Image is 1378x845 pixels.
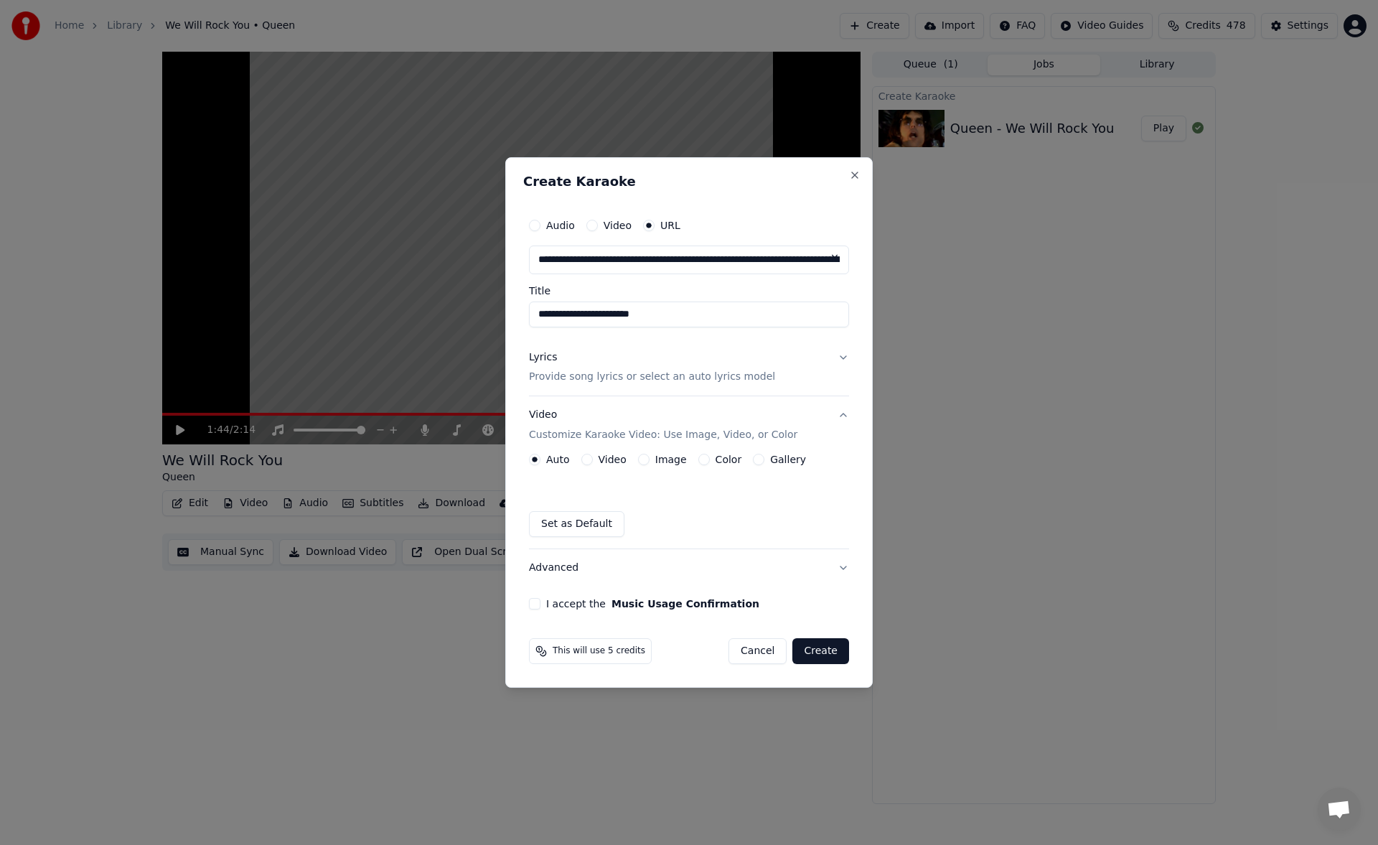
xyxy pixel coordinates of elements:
label: Gallery [770,454,806,464]
label: Audio [546,220,575,230]
button: Advanced [529,549,849,587]
button: Create [792,638,849,664]
div: Video [529,409,797,443]
h2: Create Karaoke [523,175,855,188]
label: Video [599,454,627,464]
p: Customize Karaoke Video: Use Image, Video, or Color [529,428,797,442]
button: LyricsProvide song lyrics or select an auto lyrics model [529,339,849,396]
button: Cancel [728,638,787,664]
button: I accept the [611,599,759,609]
label: URL [660,220,680,230]
div: VideoCustomize Karaoke Video: Use Image, Video, or Color [529,454,849,548]
label: Auto [546,454,570,464]
button: VideoCustomize Karaoke Video: Use Image, Video, or Color [529,397,849,454]
label: Video [604,220,632,230]
p: Provide song lyrics or select an auto lyrics model [529,370,775,385]
button: Set as Default [529,511,624,537]
span: This will use 5 credits [553,645,645,657]
label: Title [529,286,849,296]
label: Color [716,454,742,464]
label: I accept the [546,599,759,609]
label: Image [655,454,687,464]
div: Lyrics [529,350,557,365]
